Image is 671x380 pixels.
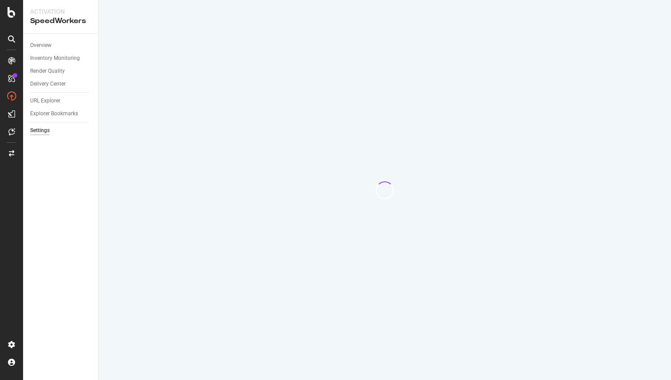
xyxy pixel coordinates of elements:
[30,41,92,50] a: Overview
[30,79,92,89] a: Delivery Center
[30,109,78,118] div: Explorer Bookmarks
[30,41,51,50] div: Overview
[30,126,50,135] div: Settings
[30,16,91,26] div: SpeedWorkers
[30,67,92,76] a: Render Quality
[30,96,92,106] a: URL Explorer
[30,79,66,89] div: Delivery Center
[30,54,92,63] a: Inventory Monitoring
[30,126,92,135] a: Settings
[30,67,65,76] div: Render Quality
[30,7,91,16] div: Activation
[30,109,92,118] a: Explorer Bookmarks
[30,54,80,63] div: Inventory Monitoring
[30,96,60,106] div: URL Explorer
